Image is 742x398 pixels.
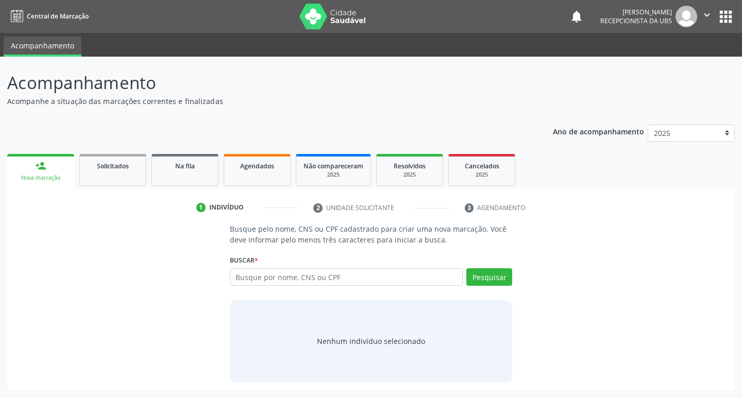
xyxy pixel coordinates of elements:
[697,6,717,27] button: 
[97,162,129,170] span: Solicitados
[7,70,516,96] p: Acompanhamento
[230,223,513,245] p: Busque pelo nome, CNS ou CPF cadastrado para criar uma nova marcação. Você deve informar pelo men...
[553,125,644,137] p: Ano de acompanhamento
[456,171,508,179] div: 2025
[35,160,46,171] div: person_add
[209,203,244,212] div: Indivíduo
[7,96,516,107] p: Acompanhe a situação das marcações correntes e finalizadas
[600,16,672,25] span: Recepcionista da UBS
[7,8,89,25] a: Central de Marcação
[4,37,81,57] a: Acompanhamento
[466,268,512,286] button: Pesquisar
[717,8,735,26] button: apps
[465,162,499,170] span: Cancelados
[569,9,584,24] button: notifications
[701,9,713,21] i: 
[230,268,463,286] input: Busque por nome, CNS ou CPF
[676,6,697,27] img: img
[600,8,672,16] div: [PERSON_NAME]
[303,171,363,179] div: 2025
[240,162,274,170] span: Agendados
[230,252,258,268] label: Buscar
[27,12,89,21] span: Central de Marcação
[394,162,426,170] span: Resolvidos
[196,203,206,212] div: 1
[384,171,435,179] div: 2025
[175,162,195,170] span: Na fila
[303,162,363,170] span: Não compareceram
[14,174,67,182] div: Nova marcação
[317,336,425,347] div: Nenhum indivíduo selecionado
